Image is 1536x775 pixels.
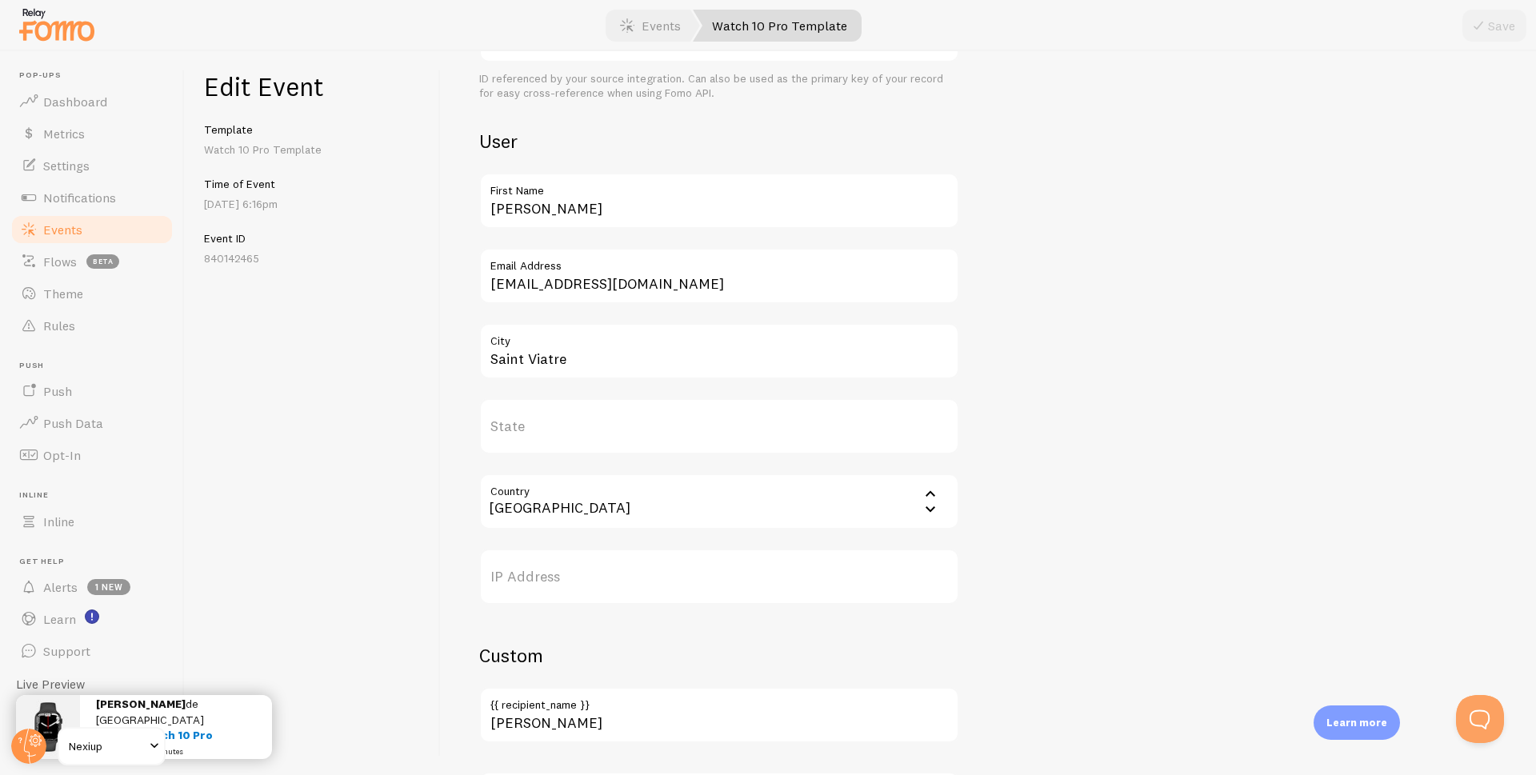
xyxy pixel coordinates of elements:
span: Flows [43,254,77,270]
a: Nexiup [58,727,166,765]
h5: Time of Event [204,177,421,191]
span: beta [86,254,119,269]
label: State [479,398,959,454]
a: Dashboard [10,86,174,118]
h5: Event ID [204,231,421,246]
h5: Template [204,122,421,137]
span: Push [43,383,72,399]
span: Learn [43,611,76,627]
a: Support [10,635,174,667]
a: Metrics [10,118,174,150]
span: Alerts [43,579,78,595]
span: Settings [43,158,90,174]
span: Get Help [19,557,174,567]
a: Flows beta [10,246,174,278]
span: Opt-In [43,447,81,463]
h1: Edit Event [204,70,421,103]
span: Push Data [43,415,103,431]
p: [DATE] 6:16pm [204,196,421,212]
label: {{ recipient_name }} [479,687,959,714]
p: Learn more [1326,715,1387,730]
a: Opt-In [10,439,174,471]
span: Theme [43,286,83,302]
h2: Custom [479,643,959,668]
span: Metrics [43,126,85,142]
a: Notifications [10,182,174,214]
label: Email Address [479,248,959,275]
h2: User [479,129,959,154]
label: IP Address [479,549,959,605]
iframe: Help Scout Beacon - Open [1456,695,1504,743]
span: Inline [19,490,174,501]
a: Theme [10,278,174,310]
span: Push [19,361,174,371]
span: 1 new [87,579,130,595]
div: ID referenced by your source integration. Can also be used as the primary key of your record for ... [479,72,959,100]
a: Push [10,375,174,407]
span: Support [43,643,90,659]
span: Notifications [43,190,116,206]
span: Nexiup [69,737,145,756]
div: Learn more [1314,705,1400,740]
div: [GEOGRAPHIC_DATA] [479,473,640,529]
span: Dashboard [43,94,107,110]
a: Inline [10,505,174,537]
a: Alerts 1 new [10,571,174,603]
a: Learn [10,603,174,635]
p: 840142465 [204,250,421,266]
label: First Name [479,173,959,200]
span: Rules [43,318,75,334]
a: Settings [10,150,174,182]
p: Watch 10 Pro Template [204,142,421,158]
img: fomo-relay-logo-orange.svg [17,4,97,45]
span: Events [43,222,82,238]
svg: <p>Watch New Feature Tutorials!</p> [85,609,99,624]
a: Events [10,214,174,246]
a: Rules [10,310,174,342]
a: Push Data [10,407,174,439]
span: Inline [43,513,74,529]
span: Pop-ups [19,70,174,81]
label: City [479,323,959,350]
